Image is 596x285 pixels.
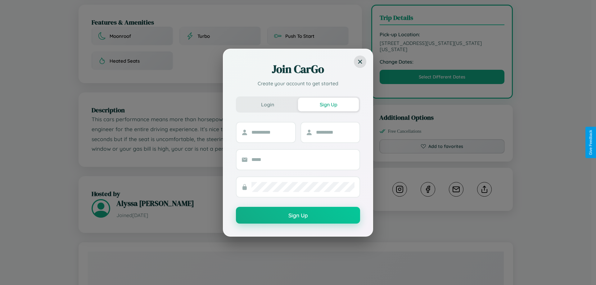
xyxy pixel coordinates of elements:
button: Sign Up [236,207,360,224]
div: Give Feedback [589,130,593,155]
button: Login [237,98,298,111]
p: Create your account to get started [236,80,360,87]
button: Sign Up [298,98,359,111]
h2: Join CarGo [236,62,360,77]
